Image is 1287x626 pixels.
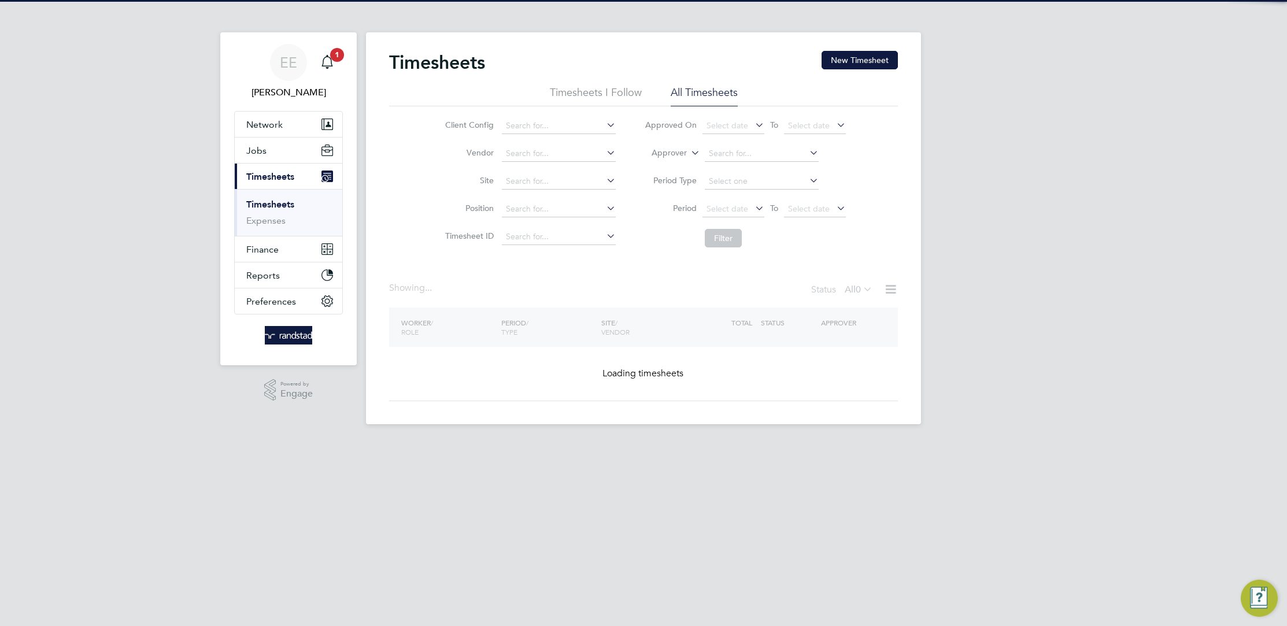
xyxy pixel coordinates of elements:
button: Reports [235,262,342,288]
a: Expenses [246,215,286,226]
span: Preferences [246,296,296,307]
button: Engage Resource Center [1241,580,1278,617]
span: Network [246,119,283,130]
label: Site [442,175,494,186]
span: Select date [707,203,748,214]
div: Showing [389,282,434,294]
span: Timesheets [246,171,294,182]
label: Position [442,203,494,213]
span: Powered by [280,379,313,389]
label: Approved On [645,120,697,130]
div: Status [811,282,875,298]
span: Jobs [246,145,267,156]
input: Search for... [502,146,616,162]
span: Select date [788,120,830,131]
button: Preferences [235,288,342,314]
div: Timesheets [235,189,342,236]
input: Search for... [502,229,616,245]
span: EE [280,55,297,70]
span: 0 [856,284,861,295]
button: Finance [235,236,342,262]
label: Client Config [442,120,494,130]
a: Go to home page [234,326,343,345]
input: Search for... [502,201,616,217]
label: Timesheet ID [442,231,494,241]
span: To [767,201,782,216]
span: Select date [707,120,748,131]
button: Filter [705,229,742,247]
a: 1 [316,44,339,81]
img: randstad-logo-retina.png [265,326,313,345]
input: Select one [705,173,819,190]
input: Search for... [502,173,616,190]
button: Timesheets [235,164,342,189]
label: Vendor [442,147,494,158]
span: To [767,117,782,132]
span: Reports [246,270,280,281]
input: Search for... [502,118,616,134]
li: Timesheets I Follow [550,86,642,106]
label: Approver [635,147,687,159]
span: Select date [788,203,830,214]
label: All [845,284,872,295]
span: Engage [280,389,313,399]
h2: Timesheets [389,51,485,74]
nav: Main navigation [220,32,357,365]
span: Elliott Ebanks [234,86,343,99]
a: EE[PERSON_NAME] [234,44,343,99]
span: Finance [246,244,279,255]
li: All Timesheets [671,86,738,106]
a: Powered byEngage [264,379,313,401]
button: Network [235,112,342,137]
label: Period [645,203,697,213]
a: Timesheets [246,199,294,210]
span: 1 [330,48,344,62]
button: New Timesheet [822,51,898,69]
button: Jobs [235,138,342,163]
input: Search for... [705,146,819,162]
label: Period Type [645,175,697,186]
span: ... [425,282,432,294]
